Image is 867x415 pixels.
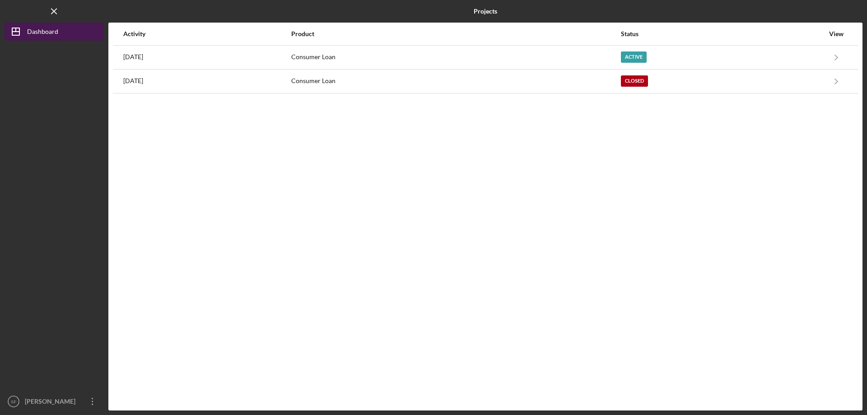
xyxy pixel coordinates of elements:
time: 2024-12-04 16:37 [123,77,143,84]
div: [PERSON_NAME] [23,392,81,413]
div: Consumer Loan [291,70,620,93]
div: Status [621,30,824,37]
div: Activity [123,30,290,37]
div: Consumer Loan [291,46,620,69]
div: Active [621,51,647,63]
div: Closed [621,75,648,87]
div: View [825,30,848,37]
text: SF [11,399,16,404]
button: SF[PERSON_NAME] [5,392,104,410]
b: Projects [474,8,497,15]
time: 2025-09-12 16:27 [123,53,143,61]
div: Dashboard [27,23,58,43]
div: Product [291,30,620,37]
button: Dashboard [5,23,104,41]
